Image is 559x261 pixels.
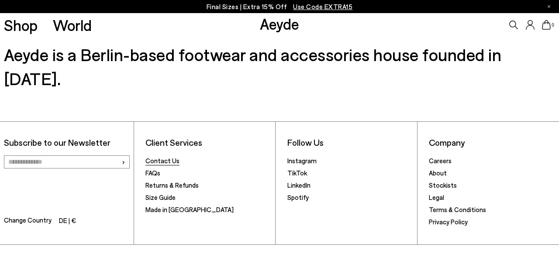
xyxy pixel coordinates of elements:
[53,17,92,33] a: World
[121,155,125,168] span: ›
[260,14,299,33] a: Aeyde
[429,218,468,226] a: Privacy Policy
[145,157,179,165] a: Contact Us
[429,169,447,177] a: About
[4,215,52,227] span: Change Country
[429,137,555,148] li: Company
[429,206,486,213] a: Terms & Conditions
[207,1,353,12] p: Final Sizes | Extra 15% Off
[287,157,317,165] a: Instagram
[429,193,444,201] a: Legal
[287,181,311,189] a: LinkedIn
[287,169,307,177] a: TikTok
[59,215,76,227] li: DE | €
[4,137,130,148] p: Subscribe to our Newsletter
[4,42,555,90] h3: Aeyde is a Berlin-based footwear and accessories house founded in [DATE].
[551,23,555,27] span: 0
[145,181,199,189] a: Returns & Refunds
[4,17,38,33] a: Shop
[287,137,413,148] li: Follow Us
[145,206,234,213] a: Made in [GEOGRAPHIC_DATA]
[429,157,452,165] a: Careers
[145,137,271,148] li: Client Services
[145,193,176,201] a: Size Guide
[542,20,551,30] a: 0
[429,181,457,189] a: Stockists
[287,193,309,201] a: Spotify
[145,169,160,177] a: FAQs
[293,3,352,10] span: Navigate to /collections/ss25-final-sizes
